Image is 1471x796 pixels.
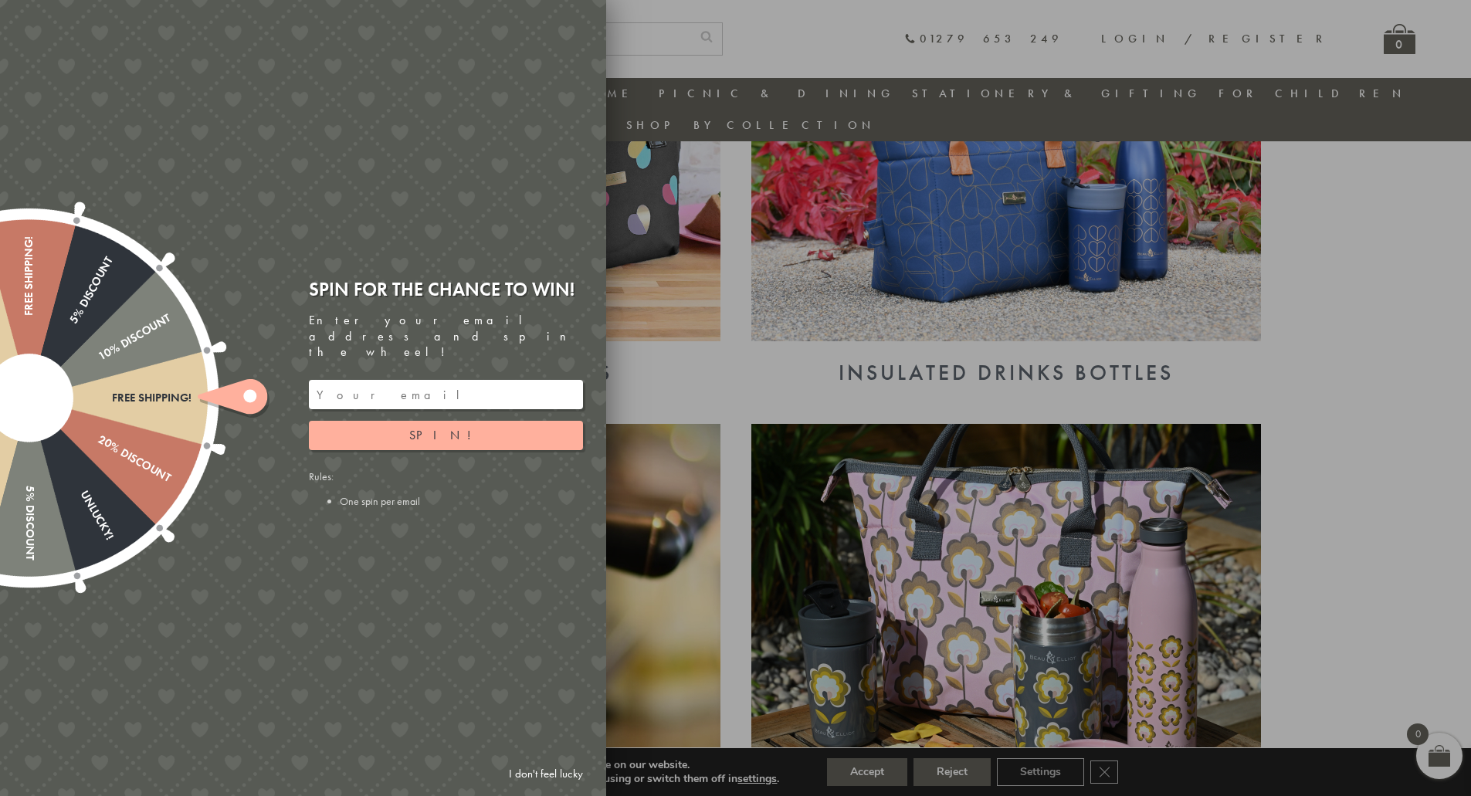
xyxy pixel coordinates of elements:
div: 5% Discount [22,398,36,561]
li: One spin per email [340,494,583,508]
div: 10% Discount [25,311,172,404]
div: 5% Discount [23,254,116,401]
button: Spin! [309,421,583,450]
div: Free shipping! [22,236,36,398]
div: 20% Discount [25,392,172,485]
div: Free shipping! [29,391,192,405]
div: Rules: [309,469,583,508]
div: Unlucky! [23,395,116,541]
input: Your email [309,380,583,409]
a: I don't feel lucky [501,760,591,788]
div: Spin for the chance to win! [309,277,583,301]
div: Enter your email address and spin the wheel! [309,313,583,361]
span: Spin! [409,427,483,443]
